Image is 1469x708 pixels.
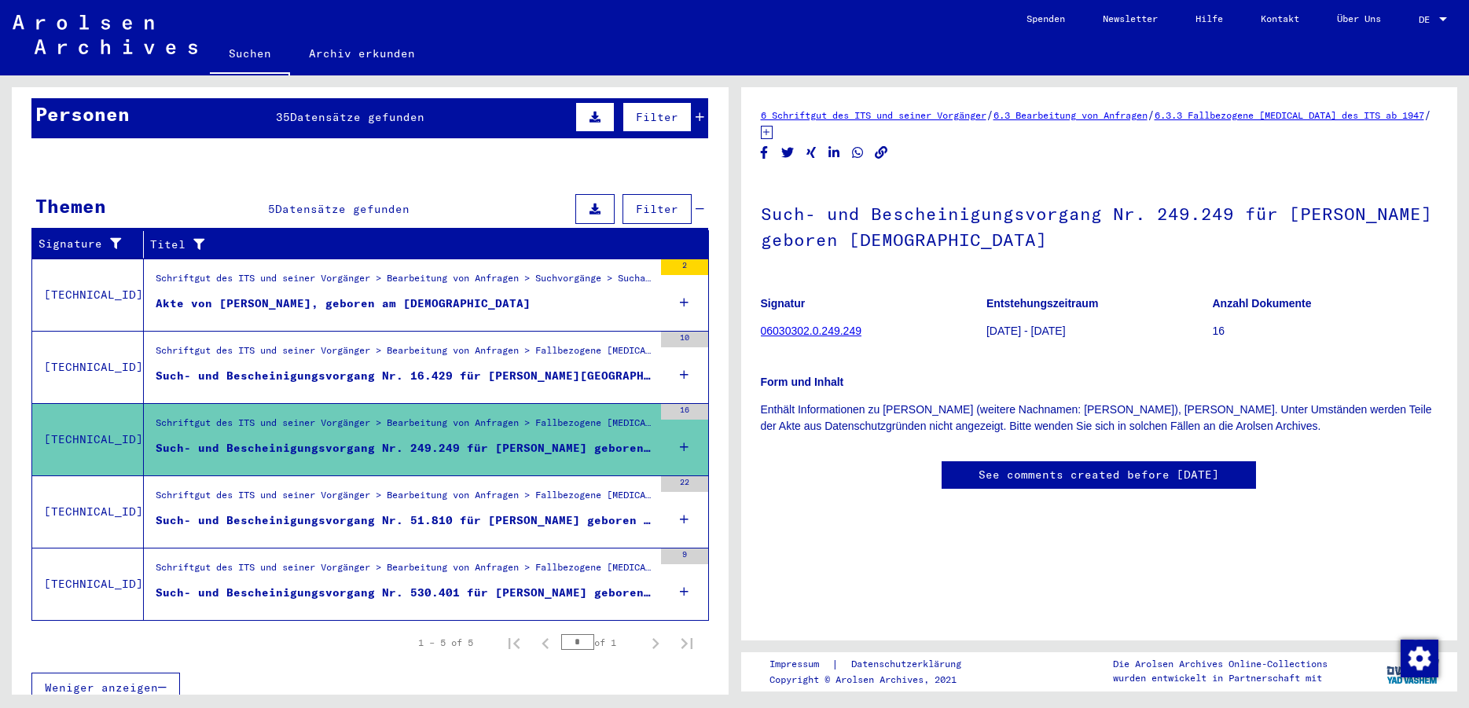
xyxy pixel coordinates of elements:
[839,656,980,673] a: Datenschutzerklärung
[290,110,424,124] span: Datensätze gefunden
[1113,671,1328,685] p: wurden entwickelt in Partnerschaft mit
[1213,297,1312,310] b: Anzahl Dokumente
[761,297,806,310] b: Signatur
[769,656,980,673] div: |
[290,35,434,72] a: Archiv erkunden
[1155,109,1424,121] a: 6.3.3 Fallbezogene [MEDICAL_DATA] des ITS ab 1947
[1383,651,1442,691] img: yv_logo.png
[661,476,708,492] div: 22
[1419,14,1436,25] span: DE
[156,512,653,529] div: Such- und Bescheinigungsvorgang Nr. 51.810 für [PERSON_NAME] geboren [DEMOGRAPHIC_DATA]
[45,680,158,695] span: Weniger anzeigen
[761,178,1438,273] h1: Such- und Bescheinigungsvorgang Nr. 249.249 für [PERSON_NAME] geboren [DEMOGRAPHIC_DATA]
[156,440,653,457] div: Such- und Bescheinigungsvorgang Nr. 249.249 für [PERSON_NAME] geboren [DEMOGRAPHIC_DATA]
[803,143,820,163] button: Share on Xing
[150,237,678,253] div: Titel
[1113,657,1328,671] p: Die Arolsen Archives Online-Collections
[150,232,693,257] div: Titel
[1213,323,1438,339] p: 16
[873,143,890,163] button: Copy link
[661,548,708,564] div: 9
[32,475,144,548] td: [TECHNICAL_ID]
[756,143,773,163] button: Share on Facebook
[276,110,290,124] span: 35
[418,636,473,650] div: 1 – 5 of 5
[761,402,1438,435] p: Enthält Informationen zu [PERSON_NAME] (weitere Nachnamen: [PERSON_NAME]), [PERSON_NAME]. Unter U...
[156,416,653,438] div: Schriftgut des ITS und seiner Vorgänger > Bearbeitung von Anfragen > Fallbezogene [MEDICAL_DATA] ...
[671,627,703,658] button: Last page
[32,548,144,620] td: [TECHNICAL_ID]
[210,35,290,75] a: Suchen
[636,110,678,124] span: Filter
[498,627,530,658] button: First page
[850,143,866,163] button: Share on WhatsApp
[13,15,197,54] img: Arolsen_neg.svg
[761,376,844,388] b: Form und Inhalt
[156,295,531,312] div: Akte von [PERSON_NAME], geboren am [DEMOGRAPHIC_DATA]
[769,673,980,687] p: Copyright © Arolsen Archives, 2021
[39,236,131,252] div: Signature
[39,232,147,257] div: Signature
[156,368,653,384] div: Such- und Bescheinigungsvorgang Nr. 16.429 für [PERSON_NAME][GEOGRAPHIC_DATA] geboren [DEMOGRAPHI...
[31,673,180,702] button: Weniger anzeigen
[636,202,678,216] span: Filter
[1424,108,1431,122] span: /
[35,100,130,128] div: Personen
[561,635,640,650] div: of 1
[979,467,1219,483] a: See comments created before [DATE]
[530,627,561,658] button: Previous page
[156,488,653,510] div: Schriftgut des ITS und seiner Vorgänger > Bearbeitung von Anfragen > Fallbezogene [MEDICAL_DATA] ...
[826,143,843,163] button: Share on LinkedIn
[1400,639,1438,677] div: Zustimmung ändern
[780,143,796,163] button: Share on Twitter
[986,323,1211,339] p: [DATE] - [DATE]
[640,627,671,658] button: Next page
[622,194,692,224] button: Filter
[1148,108,1155,122] span: /
[761,109,986,121] a: 6 Schriftgut des ITS und seiner Vorgänger
[986,108,993,122] span: /
[1401,640,1438,677] img: Zustimmung ändern
[622,102,692,132] button: Filter
[761,325,861,337] a: 06030302.0.249.249
[156,560,653,582] div: Schriftgut des ITS und seiner Vorgänger > Bearbeitung von Anfragen > Fallbezogene [MEDICAL_DATA] ...
[156,271,653,293] div: Schriftgut des ITS und seiner Vorgänger > Bearbeitung von Anfragen > Suchvorgänge > Suchanfragen ...
[156,343,653,365] div: Schriftgut des ITS und seiner Vorgänger > Bearbeitung von Anfragen > Fallbezogene [MEDICAL_DATA] ...
[32,403,144,475] td: [TECHNICAL_ID]
[769,656,832,673] a: Impressum
[993,109,1148,121] a: 6.3 Bearbeitung von Anfragen
[156,585,653,601] div: Such- und Bescheinigungsvorgang Nr. 530.401 für [PERSON_NAME] geboren [DEMOGRAPHIC_DATA]
[986,297,1098,310] b: Entstehungszeitraum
